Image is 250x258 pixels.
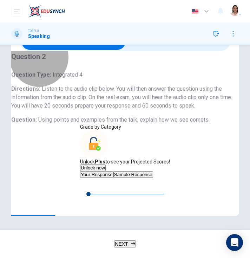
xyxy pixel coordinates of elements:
[28,4,65,18] img: EduSynch logo
[113,171,153,178] button: Sample Response
[80,159,170,165] p: Unlock to see your Projected Scores!
[80,171,170,178] div: basic tabs example
[80,124,170,130] p: Grade by Category
[114,240,136,247] button: NEXT
[115,241,128,247] span: NEXT
[28,33,50,39] h1: Speaking
[38,116,210,123] span: Using points and examples from the talk, explain how we see comets.
[11,71,239,79] h6: Question Type :
[28,28,39,33] span: TOEFL®
[226,234,243,251] div: Open Intercom Messenger
[11,85,239,110] h6: Directions :
[80,171,113,178] button: Your Response
[230,5,241,16] img: Profile picture
[11,116,239,124] h6: Question :
[11,85,232,109] span: Listen to the audio clip below. You will then answer the question using the information from the ...
[95,159,105,165] strong: Plus
[51,71,83,78] span: Integrated 4
[80,199,170,205] span: 00m 07s
[11,51,239,62] h4: Question 2
[80,165,106,171] button: Unlock now
[11,6,22,17] button: open mobile menu
[191,9,199,14] img: en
